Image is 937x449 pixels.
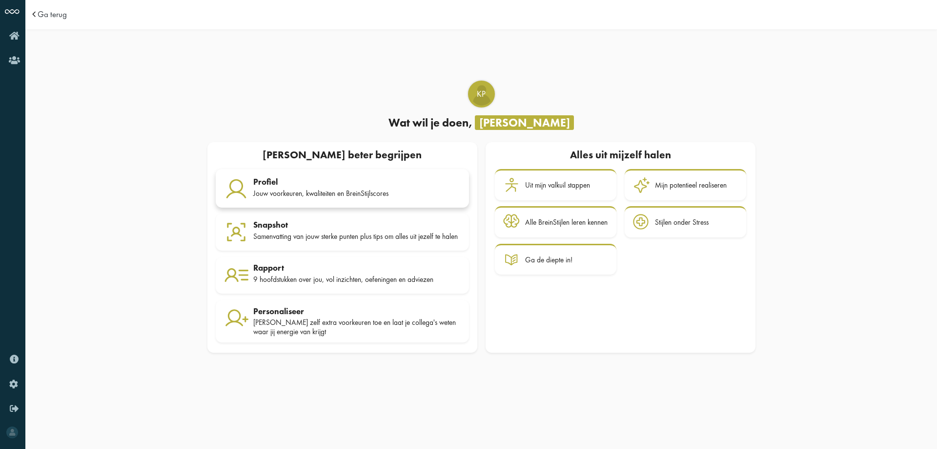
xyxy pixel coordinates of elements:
[655,218,709,227] div: Stijlen onder Stress
[495,206,616,237] a: Alle BreinStijlen leren kennen
[625,169,746,200] a: Mijn potentieel realiseren
[216,214,469,251] a: Snapshot Samenvatting van jouw sterke punten plus tips om alles uit jezelf te halen
[494,146,747,165] div: Alles uit mijzelf halen
[525,256,572,264] div: Ga de diepte in!
[253,189,461,198] div: Jouw voorkeuren, kwaliteiten en BreinStijlscores
[469,88,494,100] span: KP
[253,306,461,316] div: Personaliseer
[495,169,616,200] a: Uit mijn valkuil stappen
[253,220,461,230] div: Snapshot
[475,115,574,130] span: [PERSON_NAME]
[525,181,590,190] div: Uit mijn valkuil stappen
[253,318,461,336] div: [PERSON_NAME] zelf extra voorkeuren toe en laat je collega's weten waar jij energie van krijgt
[216,169,469,208] a: Profiel Jouw voorkeuren, kwaliteiten en BreinStijlscores
[388,115,472,130] span: Wat wil je doen,
[38,10,67,19] a: Ga terug
[625,206,746,237] a: Stijlen onder Stress
[495,244,616,275] a: Ga de diepte in!
[655,181,727,190] div: Mijn potentieel realiseren
[216,257,469,294] a: Rapport 9 hoofdstukken over jou, vol inzichten, oefeningen en adviezen
[253,275,461,284] div: 9 hoofdstukken over jou, vol inzichten, oefeningen en adviezen
[253,177,461,187] div: Profiel
[253,232,461,241] div: Samenvatting van jouw sterke punten plus tips om alles uit jezelf te halen
[525,218,608,227] div: Alle BreinStijlen leren kennen
[253,263,461,273] div: Rapport
[211,146,473,165] div: [PERSON_NAME] beter begrijpen
[216,300,469,342] a: Personaliseer [PERSON_NAME] zelf extra voorkeuren toe en laat je collega's weten waar jij energie...
[468,81,495,107] div: Kim Peters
